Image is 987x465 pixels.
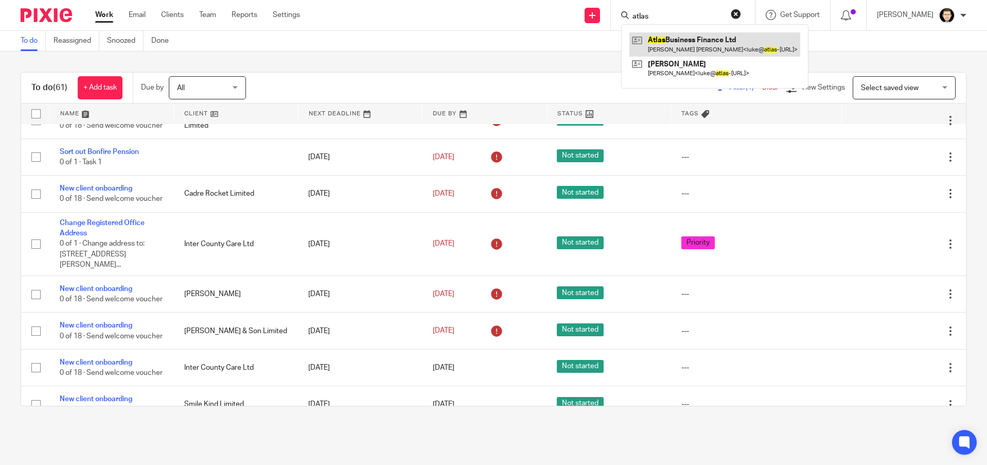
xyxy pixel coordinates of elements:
[60,285,132,292] a: New client onboarding
[161,10,184,20] a: Clients
[557,360,604,373] span: Not started
[681,188,831,199] div: ---
[60,219,145,237] a: Change Registered Office Address
[298,212,422,275] td: [DATE]
[60,159,102,166] span: 0 of 1 · Task 1
[60,122,163,129] span: 0 of 18 · Send welcome voucher
[174,276,298,313] td: [PERSON_NAME]
[557,149,604,162] span: Not started
[174,349,298,386] td: Inter County Care Ltd
[681,289,831,299] div: ---
[60,369,163,376] span: 0 of 18 · Send welcome voucher
[801,84,845,91] span: View Settings
[151,31,177,51] a: Done
[177,84,185,92] span: All
[298,313,422,349] td: [DATE]
[21,8,72,22] img: Pixie
[95,10,113,20] a: Work
[681,111,699,116] span: Tags
[557,286,604,299] span: Not started
[60,395,132,403] a: New client onboarding
[21,31,46,51] a: To do
[78,76,122,99] a: + Add task
[174,212,298,275] td: Inter County Care Ltd
[60,296,163,303] span: 0 of 18 · Send welcome voucher
[129,10,146,20] a: Email
[557,397,604,410] span: Not started
[232,10,257,20] a: Reports
[298,349,422,386] td: [DATE]
[174,386,298,423] td: Smile Kind Limited
[433,290,454,298] span: [DATE]
[60,240,145,269] span: 0 of 1 · Change address to: [STREET_ADDRESS][PERSON_NAME]...
[631,12,724,22] input: Search
[60,196,163,203] span: 0 of 18 · Send welcome voucher
[141,82,164,93] p: Due by
[557,236,604,249] span: Not started
[433,328,454,335] span: [DATE]
[298,176,422,212] td: [DATE]
[298,139,422,175] td: [DATE]
[174,176,298,212] td: Cadre Rocket Limited
[433,190,454,197] span: [DATE]
[433,364,454,371] span: [DATE]
[557,186,604,199] span: Not started
[60,333,163,340] span: 0 of 18 · Send welcome voucher
[60,148,139,156] a: Sort out Bonfire Pension
[60,359,132,366] a: New client onboarding
[681,152,831,162] div: ---
[298,276,422,313] td: [DATE]
[53,83,67,92] span: (61)
[731,9,741,19] button: Clear
[557,323,604,336] span: Not started
[939,7,955,24] img: DavidBlack.format_png.resize_200x.png
[681,363,831,373] div: ---
[681,399,831,409] div: ---
[174,313,298,349] td: [PERSON_NAME] & Son Limited
[780,11,820,19] span: Get Support
[31,82,67,93] h1: To do
[298,386,422,423] td: [DATE]
[681,236,715,249] span: Priority
[877,10,933,20] p: [PERSON_NAME]
[681,326,831,336] div: ---
[107,31,144,51] a: Snoozed
[861,84,919,92] span: Select saved view
[60,185,132,192] a: New client onboarding
[60,322,132,329] a: New client onboarding
[433,401,454,408] span: [DATE]
[433,240,454,248] span: [DATE]
[54,31,99,51] a: Reassigned
[433,153,454,161] span: [DATE]
[273,10,300,20] a: Settings
[199,10,216,20] a: Team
